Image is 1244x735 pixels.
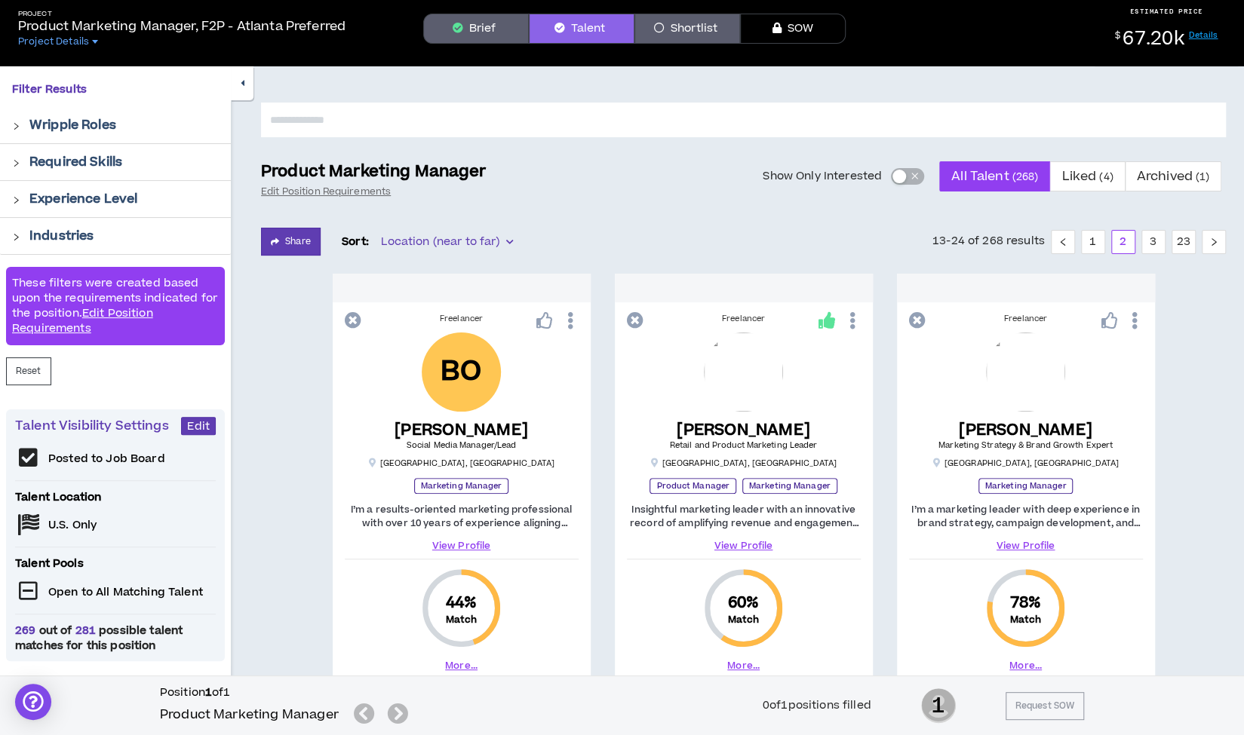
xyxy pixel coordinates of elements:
a: 23 [1172,231,1195,253]
p: [GEOGRAPHIC_DATA] , [GEOGRAPHIC_DATA] [932,458,1120,469]
a: Edit Position Requirements [12,305,153,336]
p: Filter Results [12,81,219,98]
span: Location (near to far) [381,231,513,253]
h6: Position of 1 [160,685,414,700]
small: ( 268 ) [1012,170,1039,184]
p: Experience Level [29,190,137,208]
button: Shortlist [634,14,740,44]
div: Freelancer [345,313,579,325]
span: Marketing Strategy & Brand Growth Expert [938,439,1113,451]
span: 60 % [728,593,759,614]
button: left [1051,230,1075,254]
span: 281 [72,623,99,639]
span: right [12,122,20,130]
li: Previous Page [1051,230,1075,254]
div: Freelancer [909,313,1143,325]
button: right [1202,230,1226,254]
p: Wripple Roles [29,116,116,134]
div: Freelancer [627,313,861,325]
button: More... [1009,659,1042,672]
button: Reset [6,357,51,385]
p: Product Manager [650,478,736,494]
p: Insightful marketing leader with an innovative record of amplifying revenue and engagement for gl... [627,503,861,530]
span: 44 % [446,593,477,614]
p: Required Skills [29,153,122,171]
li: 1 [1081,230,1105,254]
button: Edit [181,417,216,435]
a: View Profile [345,539,579,553]
small: ( 4 ) [1099,170,1113,184]
span: 67.20k [1123,26,1184,52]
p: [GEOGRAPHIC_DATA] , [GEOGRAPHIC_DATA] [368,458,555,469]
p: I’m a marketing leader with deep experience in brand strategy, campaign development, and go-to-ma... [909,503,1143,530]
button: Talent [529,14,634,44]
a: Edit Position Requirements [261,185,391,198]
div: BO [441,359,481,385]
span: Archived [1137,158,1210,194]
img: Sg3krr2qXvtF33sfJvoIewxkrUoZ0rMUsLOcppDC.png [704,332,783,412]
h5: [PERSON_NAME] [670,421,818,439]
li: 23 [1172,230,1196,254]
span: Social Media Manager/Lead [407,439,517,451]
button: SOW [740,14,846,44]
img: gAjWZGTcGYqOAYAHk6xwZNSXKJvIvz8RMCWDzfzf.png [986,332,1065,412]
p: Marketing Manager [978,478,1074,494]
li: 2 [1111,230,1135,254]
li: 3 [1141,230,1166,254]
span: Liked [1061,158,1113,194]
span: Retail and Product Marketing Leader [670,439,818,451]
a: Details [1189,29,1218,41]
p: ESTIMATED PRICE [1130,7,1203,16]
a: 3 [1142,231,1165,253]
h5: Product Marketing Manager [160,706,339,724]
a: 2 [1112,231,1135,253]
sup: $ [1115,29,1120,42]
small: ( 1 ) [1196,170,1209,184]
button: Share [261,228,321,256]
button: Request SOW [1006,692,1084,720]
p: Marketing Manager [414,478,509,494]
span: out of possible talent matches for this position [15,623,216,654]
p: Product Marketing Manager, F2P - Atlanta Preferred [18,17,346,35]
small: Match [446,614,478,626]
p: Marketing Manager [742,478,837,494]
h5: [PERSON_NAME] [395,421,528,439]
span: right [1209,237,1218,247]
span: Show Only Interested [763,169,882,184]
p: I’m a results-oriented marketing professional with over 10 years of experience aligning brands wi... [345,503,579,530]
li: 13-24 of 268 results [932,230,1045,254]
span: 269 [15,623,39,639]
button: More... [727,659,760,672]
button: Show Only Interested [891,168,924,185]
span: right [12,233,20,241]
p: Sort: [342,234,370,250]
div: Open Intercom Messenger [15,684,51,720]
span: right [12,196,20,204]
h5: Project [18,10,346,18]
span: right [12,159,20,167]
a: View Profile [909,539,1143,553]
span: Edit [187,419,210,433]
div: Brendon O. [422,332,501,412]
div: These filters were created based upon the requirements indicated for the position. [6,267,225,345]
p: Posted to Job Board [48,452,165,467]
p: Industries [29,227,94,245]
small: Match [1010,614,1042,626]
p: Talent Visibility Settings [15,417,181,435]
div: 0 of 1 positions filled [763,697,871,714]
a: 1 [1082,231,1104,253]
span: 78 % [1010,593,1041,614]
span: 1 [921,687,956,724]
p: Product Marketing Manager [261,161,487,182]
button: More... [445,659,478,672]
small: Match [728,614,760,626]
button: Brief [423,14,529,44]
span: All Talent [951,158,1038,194]
span: left [1058,237,1067,247]
p: [GEOGRAPHIC_DATA] , [GEOGRAPHIC_DATA] [650,458,837,469]
a: View Profile [627,539,861,553]
h5: [PERSON_NAME] [938,421,1113,439]
li: Next Page [1202,230,1226,254]
span: Project Details [18,35,89,47]
b: 1 [205,684,212,700]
